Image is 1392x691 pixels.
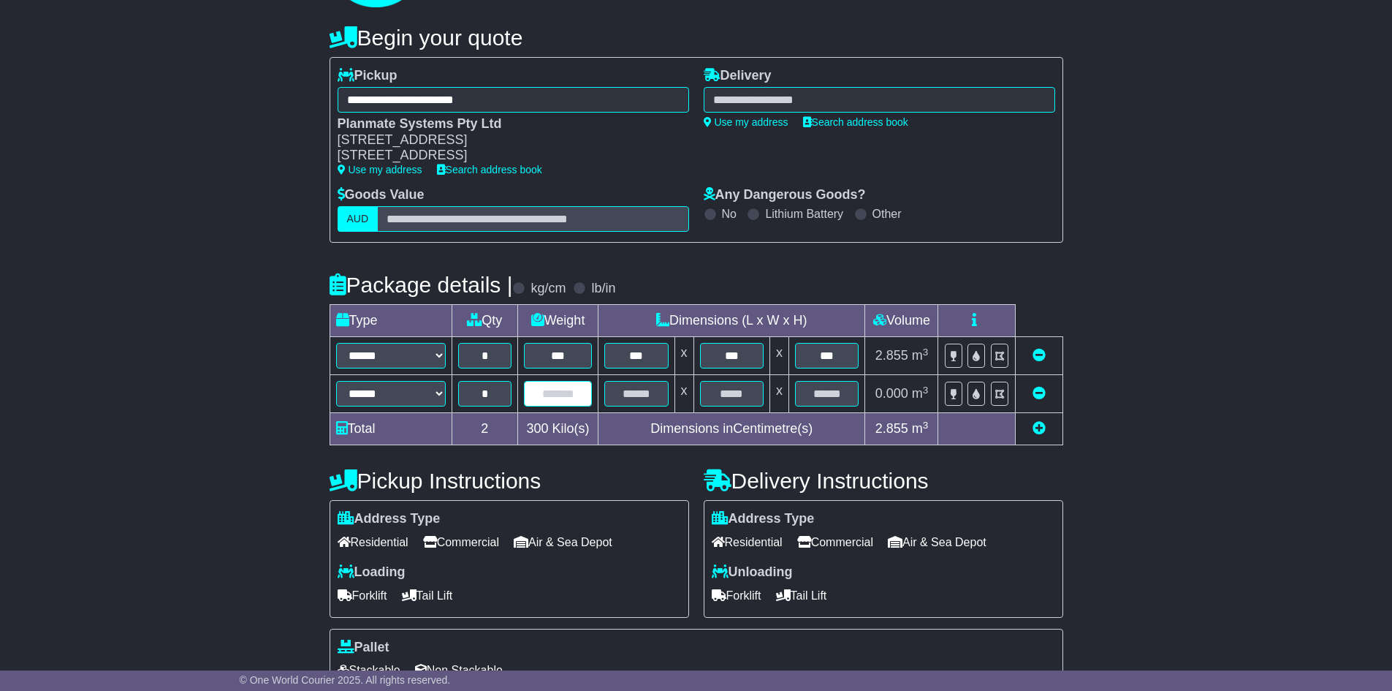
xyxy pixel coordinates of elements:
[338,116,674,132] div: Planmate Systems Pty Ltd
[722,207,737,221] label: No
[338,206,379,232] label: AUD
[514,531,612,554] span: Air & Sea Depot
[674,375,693,413] td: x
[712,564,793,581] label: Unloading
[776,584,827,607] span: Tail Lift
[338,640,389,656] label: Pallet
[330,413,452,445] td: Total
[872,207,902,221] label: Other
[598,413,865,445] td: Dimensions in Centimetre(s)
[423,531,499,554] span: Commercial
[338,659,400,681] span: Stackable
[338,187,425,203] label: Goods Value
[712,584,761,607] span: Forklift
[875,421,908,436] span: 2.855
[330,273,513,297] h4: Package details |
[415,659,503,681] span: Non Stackable
[865,305,938,337] td: Volume
[598,305,865,337] td: Dimensions (L x W x H)
[704,68,772,84] label: Delivery
[704,469,1063,493] h4: Delivery Instructions
[330,26,1063,50] h4: Begin your quote
[674,337,693,375] td: x
[452,305,518,337] td: Qty
[1032,386,1046,401] a: Remove this item
[338,132,674,148] div: [STREET_ADDRESS]
[712,531,783,554] span: Residential
[912,386,929,401] span: m
[240,674,451,686] span: © One World Courier 2025. All rights reserved.
[437,164,542,175] a: Search address book
[527,421,549,436] span: 300
[518,305,598,337] td: Weight
[769,337,788,375] td: x
[704,187,866,203] label: Any Dangerous Goods?
[797,531,873,554] span: Commercial
[875,348,908,363] span: 2.855
[338,164,422,175] a: Use my address
[712,511,815,527] label: Address Type
[769,375,788,413] td: x
[452,413,518,445] td: 2
[591,281,615,297] label: lb/in
[1032,421,1046,436] a: Add new item
[518,413,598,445] td: Kilo(s)
[803,116,908,128] a: Search address book
[338,148,674,164] div: [STREET_ADDRESS]
[875,386,908,401] span: 0.000
[912,348,929,363] span: m
[330,305,452,337] td: Type
[923,347,929,358] sup: 3
[765,207,843,221] label: Lithium Battery
[338,564,406,581] label: Loading
[338,511,441,527] label: Address Type
[530,281,566,297] label: kg/cm
[402,584,453,607] span: Tail Lift
[338,584,387,607] span: Forklift
[888,531,986,554] span: Air & Sea Depot
[912,421,929,436] span: m
[338,68,398,84] label: Pickup
[923,420,929,431] sup: 3
[704,116,788,128] a: Use my address
[330,469,689,493] h4: Pickup Instructions
[338,531,408,554] span: Residential
[1032,348,1046,363] a: Remove this item
[923,385,929,396] sup: 3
